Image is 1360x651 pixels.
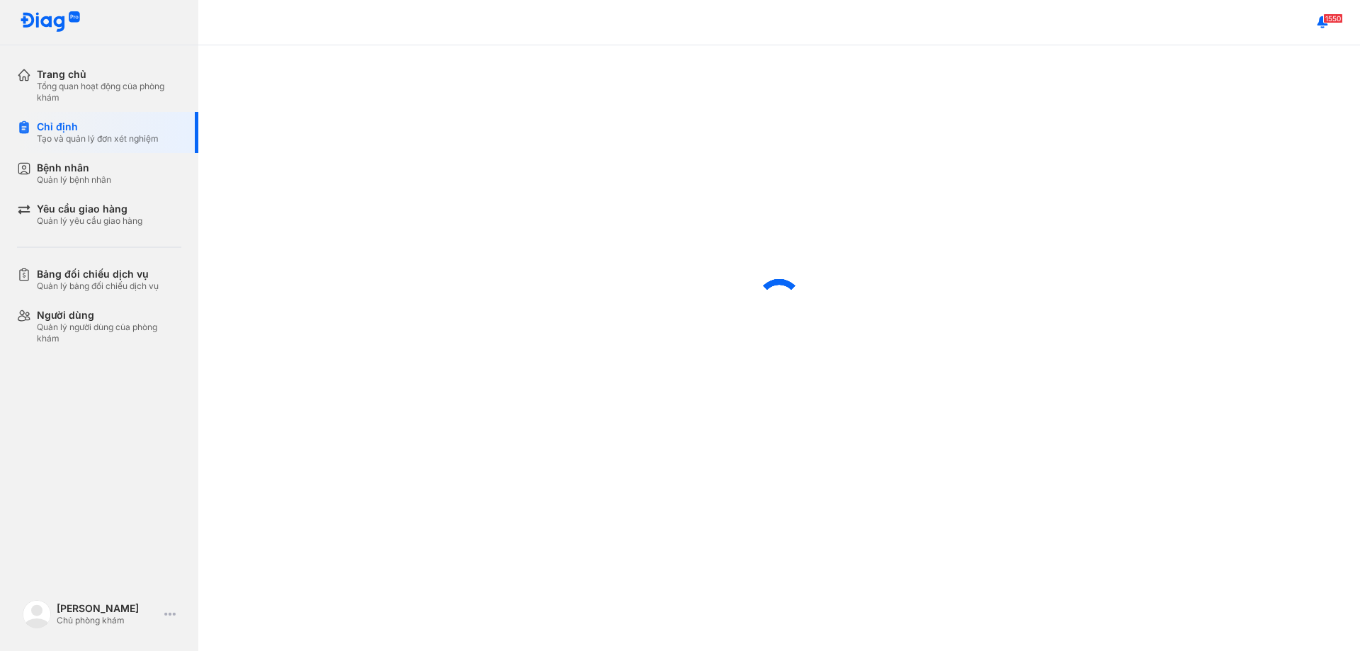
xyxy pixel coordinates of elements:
[37,215,142,227] div: Quản lý yêu cầu giao hàng
[37,81,181,103] div: Tổng quan hoạt động của phòng khám
[37,309,181,322] div: Người dùng
[37,174,111,186] div: Quản lý bệnh nhân
[37,68,181,81] div: Trang chủ
[37,281,159,292] div: Quản lý bảng đối chiếu dịch vụ
[37,120,159,133] div: Chỉ định
[37,268,159,281] div: Bảng đối chiếu dịch vụ
[37,203,142,215] div: Yêu cầu giao hàng
[37,133,159,145] div: Tạo và quản lý đơn xét nghiệm
[1323,13,1343,23] span: 1550
[23,600,51,628] img: logo
[20,11,81,33] img: logo
[37,322,181,344] div: Quản lý người dùng của phòng khám
[57,615,159,626] div: Chủ phòng khám
[57,602,159,615] div: [PERSON_NAME]
[37,162,111,174] div: Bệnh nhân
